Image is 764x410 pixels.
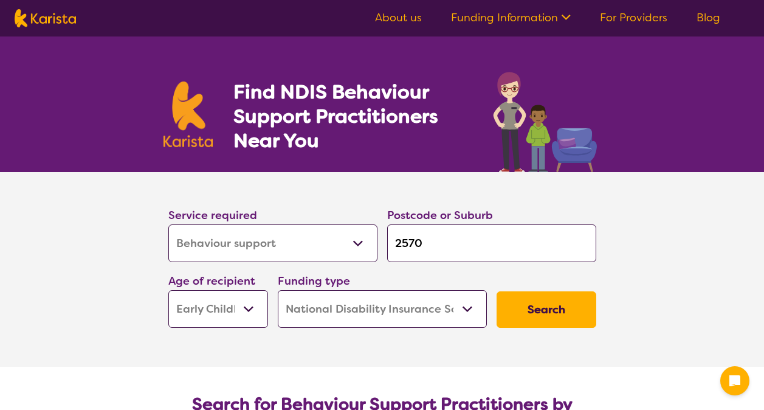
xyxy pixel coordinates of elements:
[168,274,255,288] label: Age of recipient
[387,224,596,262] input: Type
[497,291,596,328] button: Search
[387,208,493,223] label: Postcode or Suburb
[15,9,76,27] img: Karista logo
[278,274,350,288] label: Funding type
[163,82,213,147] img: Karista logo
[490,66,601,172] img: behaviour-support
[600,10,667,25] a: For Providers
[168,208,257,223] label: Service required
[233,80,469,153] h1: Find NDIS Behaviour Support Practitioners Near You
[375,10,422,25] a: About us
[451,10,571,25] a: Funding Information
[697,10,720,25] a: Blog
